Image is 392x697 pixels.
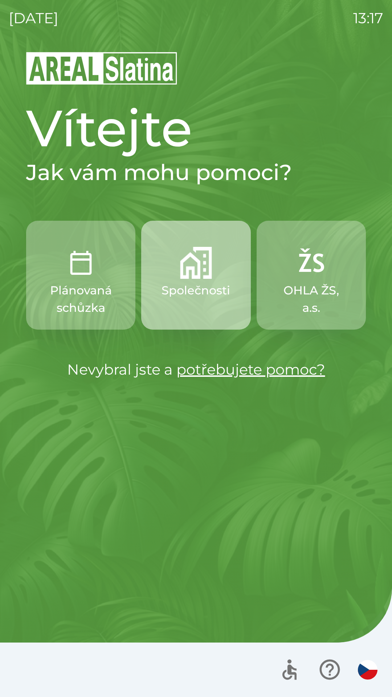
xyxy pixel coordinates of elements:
img: 9f72f9f4-8902-46ff-b4e6-bc4241ee3c12.png [295,247,327,279]
a: potřebujete pomoc? [176,360,325,378]
p: Společnosti [162,282,230,299]
img: 58b4041c-2a13-40f9-aad2-b58ace873f8c.png [180,247,212,279]
p: Nevybral jste a [26,359,366,380]
p: Plánovaná schůzka [44,282,118,317]
img: Logo [26,51,366,86]
button: Plánovaná schůzka [26,221,135,330]
button: OHLA ŽS, a.s. [257,221,366,330]
button: Společnosti [141,221,250,330]
p: OHLA ŽS, a.s. [274,282,348,317]
p: 13:17 [353,7,383,29]
h1: Vítejte [26,97,366,159]
img: cs flag [358,660,377,680]
img: 0ea463ad-1074-4378-bee6-aa7a2f5b9440.png [65,247,97,279]
h2: Jak vám mohu pomoci? [26,159,366,186]
p: [DATE] [9,7,58,29]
